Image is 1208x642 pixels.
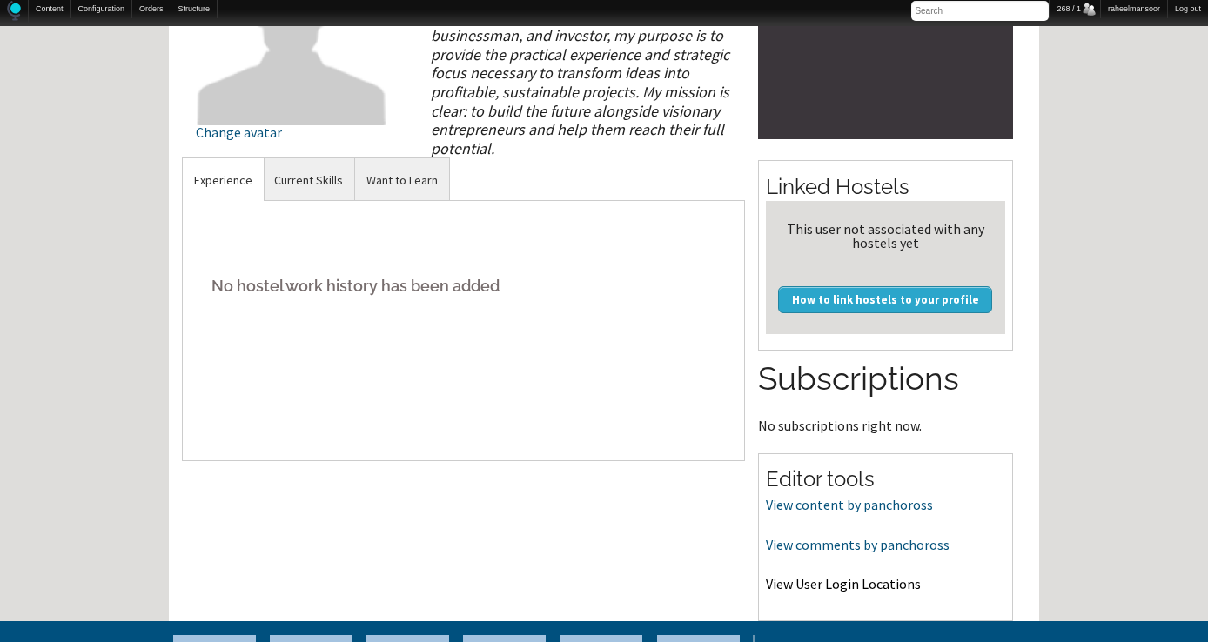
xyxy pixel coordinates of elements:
[766,465,1005,494] h2: Editor tools
[196,259,731,312] h5: No hostel work history has been added
[766,496,933,513] a: View content by panchoross
[263,158,354,201] a: Current Skills
[766,575,921,592] a: View User Login Locations
[183,158,264,201] a: Experience
[911,1,1049,21] input: Search
[196,18,388,139] a: Change avatar
[766,536,950,553] a: View comments by panchoross
[7,1,21,21] img: Home
[766,172,1005,202] h2: Linked Hostels
[778,286,992,312] a: How to link hostels to your profile
[773,222,998,250] div: This user not associated with any hostels yet
[758,357,1013,431] section: No subscriptions right now.
[355,158,449,201] a: Want to Learn
[758,357,1013,402] h2: Subscriptions
[196,125,388,139] div: Change avatar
